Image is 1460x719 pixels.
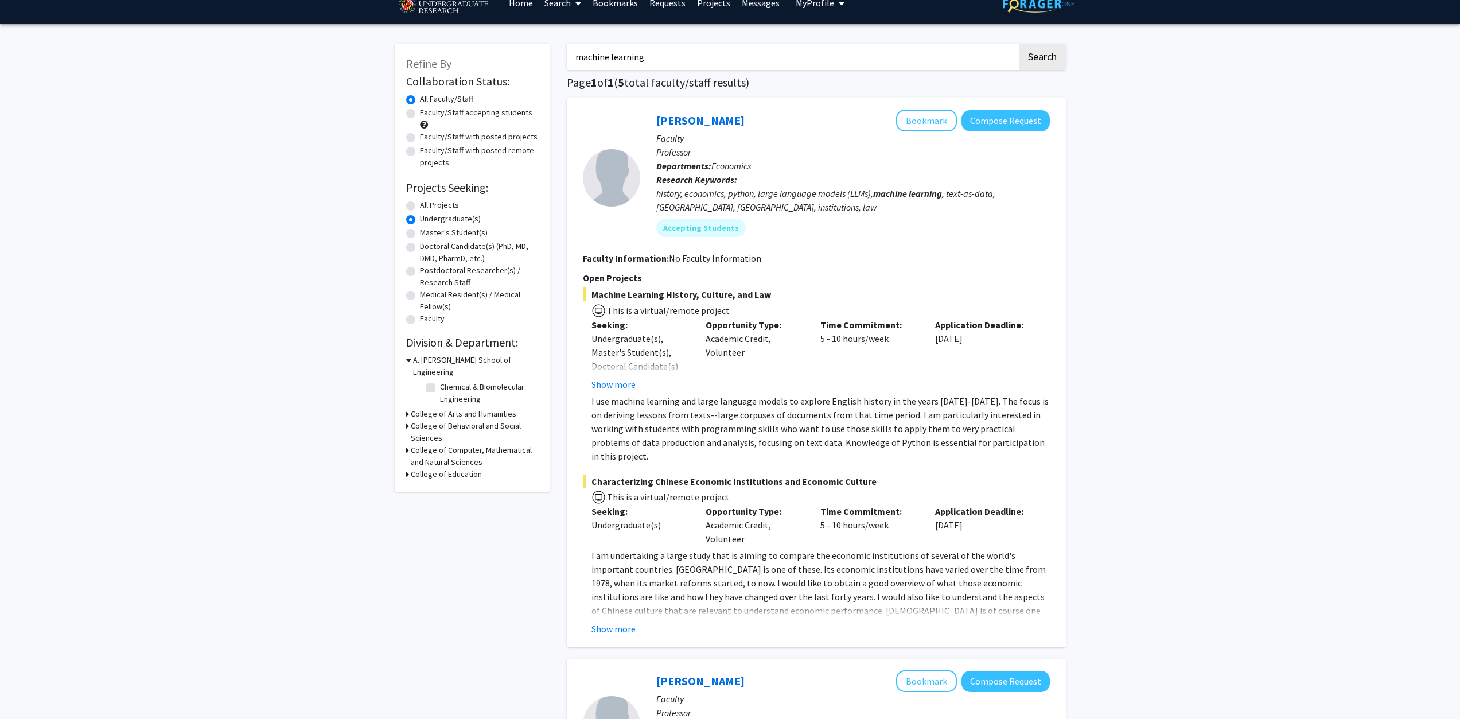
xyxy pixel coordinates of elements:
[591,318,689,332] p: Seeking:
[591,332,689,401] div: Undergraduate(s), Master's Student(s), Doctoral Candidate(s) (PhD, MD, DMD, PharmD, etc.)
[706,318,803,332] p: Opportunity Type:
[413,354,538,378] h3: A. [PERSON_NAME] School of Engineering
[591,549,1050,631] p: I am undertaking a large study that is aiming to compare the economic institutions of several of ...
[406,56,451,71] span: Refine By
[440,381,535,405] label: Chemical & Biomolecular Engineering
[591,622,636,636] button: Show more
[420,313,445,325] label: Faculty
[420,199,459,211] label: All Projects
[926,318,1041,391] div: [DATE]
[420,227,488,239] label: Master's Student(s)
[706,504,803,518] p: Opportunity Type:
[583,271,1050,285] p: Open Projects
[656,160,711,172] b: Departments:
[406,75,538,88] h2: Collaboration Status:
[411,468,482,480] h3: College of Education
[567,44,1017,70] input: Search Keywords
[420,240,538,265] label: Doctoral Candidate(s) (PhD, MD, DMD, PharmD, etc.)
[656,145,1050,159] p: Professor
[873,188,907,199] b: machine
[812,504,926,546] div: 5 - 10 hours/week
[656,174,737,185] b: Research Keywords:
[591,378,636,391] button: Show more
[420,93,473,105] label: All Faculty/Staff
[606,491,730,503] span: This is a virtual/remote project
[583,475,1050,488] span: Characterizing Chinese Economic Institutions and Economic Culture
[608,75,614,90] span: 1
[656,674,745,688] a: [PERSON_NAME]
[820,504,918,518] p: Time Commitment:
[656,692,1050,706] p: Faculty
[420,145,538,169] label: Faculty/Staff with posted remote projects
[1019,44,1066,70] button: Search
[591,518,689,532] div: Undergraduate(s)
[935,504,1033,518] p: Application Deadline:
[656,113,745,127] a: [PERSON_NAME]
[420,107,532,119] label: Faculty/Staff accepting students
[583,252,669,264] b: Faculty Information:
[606,305,730,316] span: This is a virtual/remote project
[411,420,538,444] h3: College of Behavioral and Social Sciences
[909,188,942,199] b: learning
[567,76,1066,90] h1: Page of ( total faculty/staff results)
[820,318,918,332] p: Time Commitment:
[591,394,1050,463] p: I use machine learning and large language models to explore English history in the years [DATE]-[...
[9,667,49,710] iframe: Chat
[656,186,1050,214] div: history, economics, python, large language models (LLMs), , text-as-data, [GEOGRAPHIC_DATA], [GEO...
[961,671,1050,692] button: Compose Request to Jeffery Klauda
[420,265,538,289] label: Postdoctoral Researcher(s) / Research Staff
[896,110,957,131] button: Add Peter Murrell to Bookmarks
[420,131,538,143] label: Faculty/Staff with posted projects
[711,160,751,172] span: Economics
[591,504,689,518] p: Seeking:
[926,504,1041,546] div: [DATE]
[961,110,1050,131] button: Compose Request to Peter Murrell
[896,670,957,692] button: Add Jeffery Klauda to Bookmarks
[420,213,481,225] label: Undergraduate(s)
[656,219,746,237] mat-chip: Accepting Students
[697,318,812,391] div: Academic Credit, Volunteer
[697,504,812,546] div: Academic Credit, Volunteer
[583,287,1050,301] span: Machine Learning History, Culture, and Law
[812,318,926,391] div: 5 - 10 hours/week
[420,289,538,313] label: Medical Resident(s) / Medical Fellow(s)
[656,131,1050,145] p: Faculty
[411,408,516,420] h3: College of Arts and Humanities
[411,444,538,468] h3: College of Computer, Mathematical and Natural Sciences
[618,75,624,90] span: 5
[406,336,538,349] h2: Division & Department:
[935,318,1033,332] p: Application Deadline:
[406,181,538,195] h2: Projects Seeking:
[591,75,597,90] span: 1
[669,252,761,264] span: No Faculty Information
